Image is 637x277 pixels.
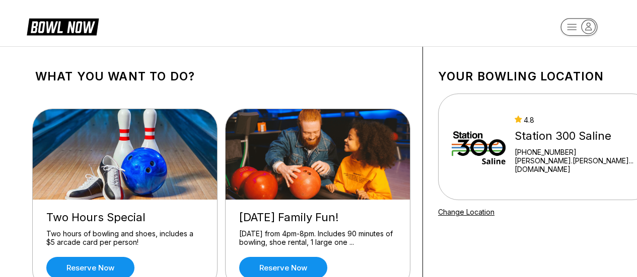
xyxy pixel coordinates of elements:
a: Change Location [438,208,494,216]
img: Two Hours Special [33,109,218,200]
div: [DATE] Family Fun! [239,211,396,224]
img: Station 300 Saline [452,109,506,184]
div: [DATE] from 4pm-8pm. Includes 90 minutes of bowling, shoe rental, 1 large one ... [239,229,396,247]
div: Two Hours Special [46,211,203,224]
div: Two hours of bowling and shoes, includes a $5 arcade card per person! [46,229,203,247]
img: Friday Family Fun! [226,109,411,200]
h1: What you want to do? [35,69,407,83]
